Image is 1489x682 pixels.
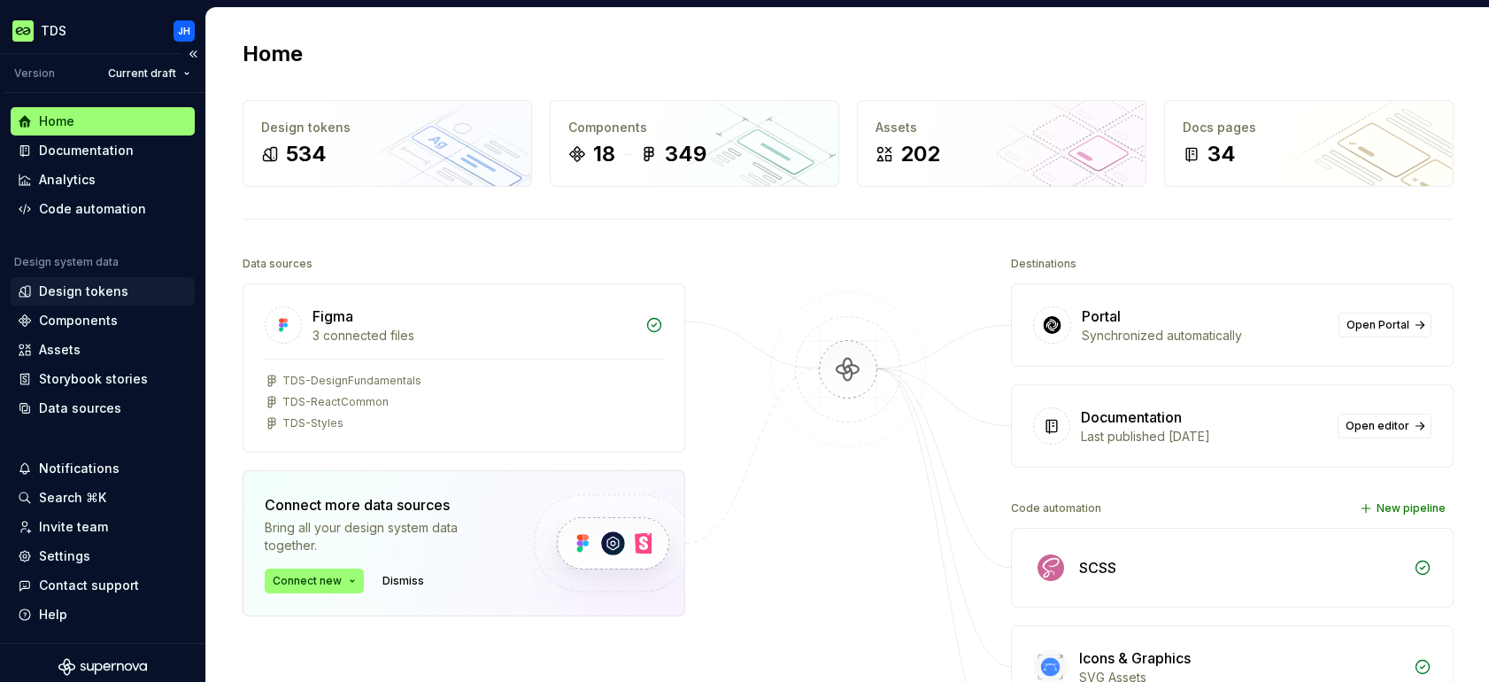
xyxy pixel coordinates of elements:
[39,460,120,477] div: Notifications
[11,601,195,629] button: Help
[11,394,195,422] a: Data sources
[39,606,67,624] div: Help
[286,140,327,168] div: 534
[261,119,513,136] div: Design tokens
[12,20,34,42] img: c8550e5c-f519-4da4-be5f-50b4e1e1b59d.png
[39,341,81,359] div: Assets
[1207,140,1236,168] div: 34
[243,40,303,68] h2: Home
[11,107,195,136] a: Home
[1338,414,1431,438] a: Open editor
[100,61,198,86] button: Current draft
[382,574,424,588] span: Dismiss
[1082,327,1328,345] div: Synchronized automatically
[4,12,202,50] button: TDSJH
[39,200,146,218] div: Code automation
[243,283,685,453] a: Figma3 connected filesTDS-DesignFundamentalsTDS-ReactCommonTDS-Styles
[1164,100,1454,187] a: Docs pages34
[312,327,635,345] div: 3 connected files
[243,100,532,187] a: Design tokens534
[11,166,195,194] a: Analytics
[11,336,195,364] a: Assets
[1079,557,1116,578] div: SCSS
[1011,252,1076,276] div: Destinations
[39,547,90,565] div: Settings
[11,195,195,223] a: Code automation
[1183,119,1435,136] div: Docs pages
[876,119,1128,136] div: Assets
[39,577,139,594] div: Contact support
[1354,496,1454,521] button: New pipeline
[243,252,312,276] div: Data sources
[39,312,118,329] div: Components
[312,306,353,327] div: Figma
[39,489,106,507] div: Search ⌘K
[14,66,55,81] div: Version
[568,119,821,136] div: Components
[1346,419,1409,433] span: Open editor
[1082,306,1121,327] div: Portal
[181,42,205,66] button: Collapse sidebar
[39,370,148,388] div: Storybook stories
[39,283,128,300] div: Design tokens
[374,569,432,593] button: Dismiss
[273,574,342,588] span: Connect new
[11,513,195,541] a: Invite team
[1081,407,1182,428] div: Documentation
[282,395,389,409] div: TDS-ReactCommon
[550,100,839,187] a: Components18349
[41,22,66,40] div: TDS
[39,171,96,189] div: Analytics
[593,140,615,168] div: 18
[265,519,504,554] div: Bring all your design system data together.
[1346,318,1409,332] span: Open Portal
[265,494,504,515] div: Connect more data sources
[11,542,195,570] a: Settings
[1339,313,1431,337] a: Open Portal
[282,374,421,388] div: TDS-DesignFundamentals
[1377,501,1446,515] span: New pipeline
[857,100,1146,187] a: Assets202
[58,658,147,676] svg: Supernova Logo
[665,140,706,168] div: 349
[39,112,74,130] div: Home
[1011,496,1101,521] div: Code automation
[39,142,134,159] div: Documentation
[108,66,176,81] span: Current draft
[265,569,364,593] button: Connect new
[39,399,121,417] div: Data sources
[1081,428,1327,446] div: Last published [DATE]
[39,518,108,536] div: Invite team
[11,365,195,393] a: Storybook stories
[11,277,195,306] a: Design tokens
[11,484,195,512] button: Search ⌘K
[282,416,343,430] div: TDS-Styles
[178,24,190,38] div: JH
[14,255,119,269] div: Design system data
[11,454,195,483] button: Notifications
[1079,647,1191,669] div: Icons & Graphics
[11,136,195,165] a: Documentation
[11,306,195,335] a: Components
[900,140,940,168] div: 202
[11,571,195,600] button: Contact support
